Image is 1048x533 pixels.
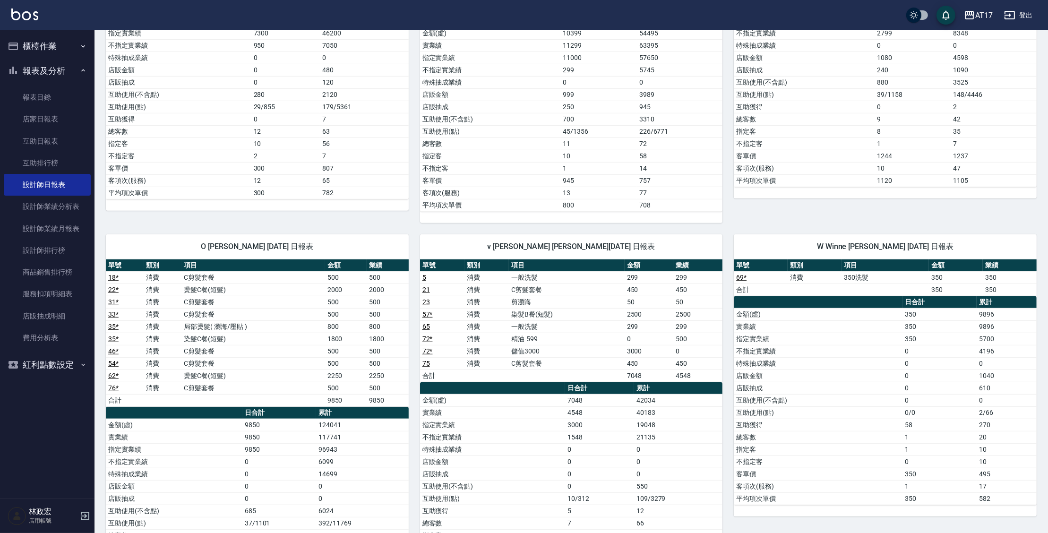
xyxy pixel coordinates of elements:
a: 店家日報表 [4,108,91,130]
th: 類別 [464,259,509,272]
td: 179/5361 [320,101,408,113]
td: 10 [875,162,951,174]
th: 業績 [983,259,1037,272]
td: 店販金額 [420,88,561,101]
td: 消費 [144,333,181,345]
img: Logo [11,9,38,20]
td: 148/4446 [951,88,1037,101]
td: 500 [325,308,367,320]
td: 500 [367,357,409,370]
td: 平均項次單價 [734,174,875,187]
td: 450 [673,284,722,296]
td: 10 [251,138,320,150]
td: 999 [561,88,637,101]
td: C剪髮套餐 [181,345,325,357]
a: 店販抽成明細 [4,305,91,327]
td: 1080 [875,52,951,64]
td: 945 [561,174,637,187]
button: save [936,6,955,25]
td: 500 [325,345,367,357]
td: 2500 [625,308,674,320]
td: 1 [561,162,637,174]
td: 0 [637,76,722,88]
td: 10399 [561,27,637,39]
td: 299 [625,271,674,284]
td: 500 [367,345,409,357]
td: 合計 [106,394,144,406]
td: 燙髮C餐(短髮) [181,284,325,296]
td: 消費 [144,345,181,357]
td: 65 [320,174,408,187]
td: 500 [325,357,367,370]
a: 設計師日報表 [4,174,91,196]
td: 7048 [625,370,674,382]
td: 特殊抽成業績 [106,52,251,64]
td: 450 [625,357,674,370]
td: 500 [673,333,722,345]
td: 226/6771 [637,125,722,138]
td: 消費 [464,357,509,370]
td: 500 [367,382,409,394]
th: 日合計 [565,382,634,395]
td: 互助使用(點) [734,88,875,101]
td: 0 [902,394,977,406]
td: 2500 [673,308,722,320]
td: 72 [637,138,722,150]
a: 費用分析表 [4,327,91,349]
td: 消費 [144,296,181,308]
td: 500 [367,296,409,308]
td: 店販金額 [734,370,902,382]
td: 店販抽成 [106,76,251,88]
td: 42 [951,113,1037,125]
td: C剪髮套餐 [509,284,625,296]
td: 0 [977,357,1037,370]
td: 4548 [565,406,634,419]
td: 13 [561,187,637,199]
td: 0 [673,345,722,357]
td: 7050 [320,39,408,52]
td: 9896 [977,320,1037,333]
td: C剪髮套餐 [181,357,325,370]
td: 剪瀏海 [509,296,625,308]
p: 店用帳號 [29,516,77,525]
td: 2000 [367,284,409,296]
td: 消費 [144,357,181,370]
td: 300 [251,187,320,199]
td: 800 [367,320,409,333]
td: 46200 [320,27,408,39]
td: 610 [977,382,1037,394]
table: a dense table [734,296,1037,505]
td: 消費 [464,333,509,345]
td: 800 [561,199,637,211]
td: 合計 [734,284,788,296]
td: 350 [902,320,977,333]
td: 1244 [875,150,951,162]
td: 客項次(服務) [106,174,251,187]
td: 14 [637,162,722,174]
td: 8 [875,125,951,138]
td: 平均項次單價 [106,187,251,199]
td: 指定實業績 [420,52,561,64]
a: 21 [422,286,430,293]
td: 2 [951,101,1037,113]
td: 77 [637,187,722,199]
th: 項目 [842,259,929,272]
td: C剪髮套餐 [181,382,325,394]
td: 1 [875,138,951,150]
td: 9896 [977,308,1037,320]
td: 240 [875,64,951,76]
td: 客項次(服務) [420,187,561,199]
td: 12 [251,174,320,187]
td: 8348 [951,27,1037,39]
td: 45/1356 [561,125,637,138]
td: 消費 [144,382,181,394]
h5: 林政宏 [29,507,77,516]
td: 4598 [951,52,1037,64]
td: 0 [902,370,977,382]
td: 消費 [144,370,181,382]
td: 280 [251,88,320,101]
td: 互助獲得 [106,113,251,125]
td: 782 [320,187,408,199]
td: 不指定實業績 [106,39,251,52]
table: a dense table [420,259,723,382]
